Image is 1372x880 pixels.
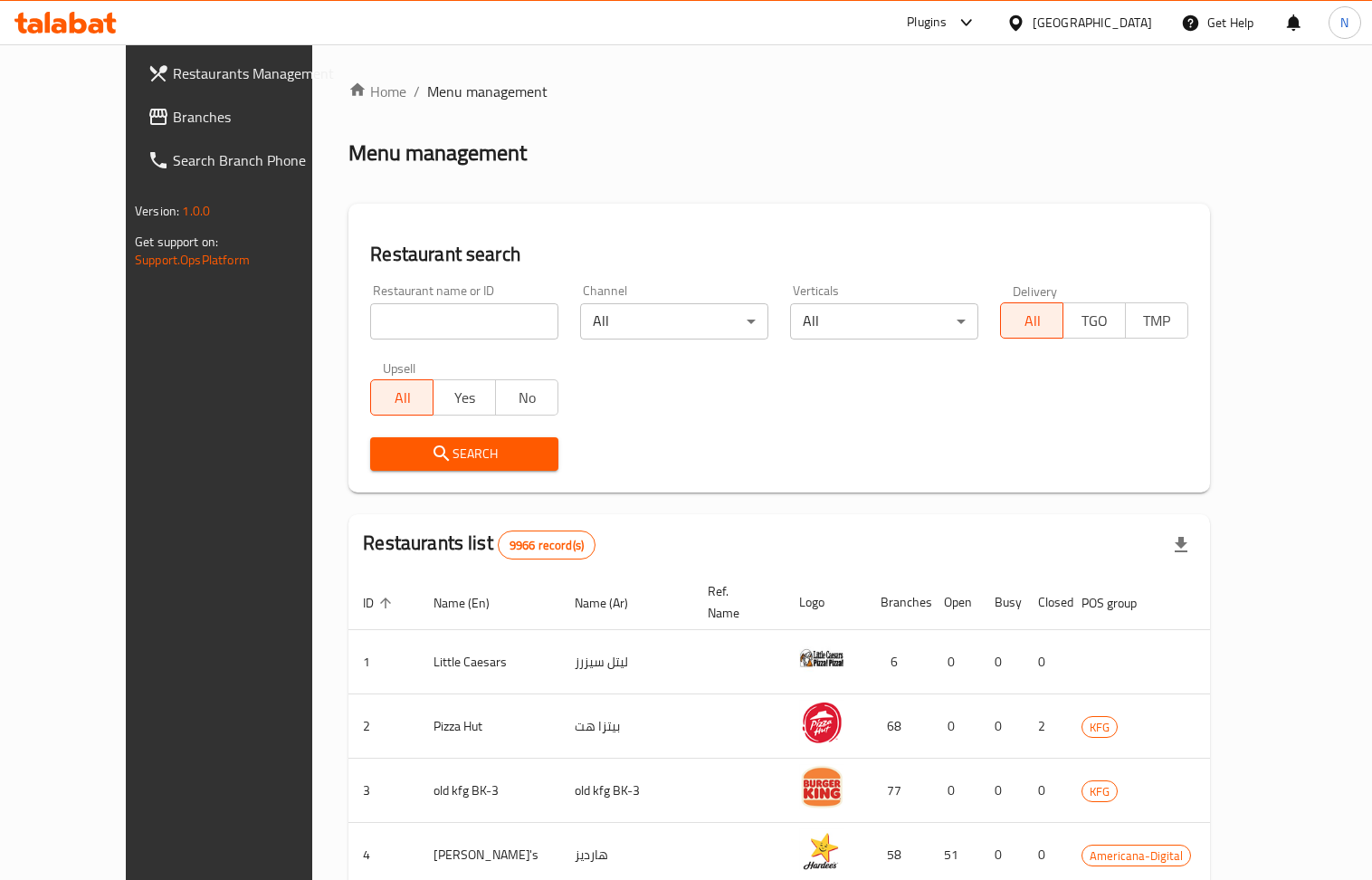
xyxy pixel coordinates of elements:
[434,592,513,614] span: Name (En)
[866,759,929,823] td: 77
[1024,759,1067,823] td: 0
[1024,575,1067,630] th: Closed
[182,199,210,223] span: 1.0.0
[580,303,768,340] div: All
[348,139,527,167] h2: Menu management
[1013,284,1058,297] label: Delivery
[1082,717,1117,738] span: KFG
[1024,694,1067,759] td: 2
[799,764,844,809] img: old kfg BK-3
[1133,308,1181,334] span: TMP
[348,759,419,823] td: 3
[980,694,1024,759] td: 0
[133,139,355,182] a: Search Branch Phone
[363,530,595,560] h2: Restaurants list
[419,694,560,759] td: Pizza Hut
[348,81,406,102] a: Home
[363,592,397,614] span: ID
[383,361,416,374] label: Upsell
[419,630,560,694] td: Little Caesars
[499,537,595,554] span: 9966 record(s)
[907,12,947,33] div: Plugins
[135,248,250,272] a: Support.OpsPlatform
[498,531,595,560] div: Total records count
[1000,302,1063,339] button: All
[980,630,1024,694] td: 0
[866,630,929,694] td: 6
[929,694,980,759] td: 0
[348,694,419,759] td: 2
[1024,630,1067,694] td: 0
[866,575,929,630] th: Branches
[560,630,693,694] td: ليتل سيزرز
[785,575,866,630] th: Logo
[1082,781,1117,802] span: KFG
[1033,13,1152,33] div: [GEOGRAPHIC_DATA]
[135,230,218,253] span: Get support on:
[1008,308,1056,334] span: All
[560,759,693,823] td: old kfg BK-3
[866,694,929,759] td: 68
[173,149,340,171] span: Search Branch Phone
[980,759,1024,823] td: 0
[433,379,496,416] button: Yes
[135,199,179,223] span: Version:
[495,379,558,416] button: No
[133,95,355,139] a: Branches
[370,303,558,340] input: Search for restaurant name or ID..
[1082,846,1190,866] span: Americana-Digital
[708,580,763,624] span: Ref. Name
[133,52,355,95] a: Restaurants Management
[173,62,340,84] span: Restaurants Management
[1125,302,1188,339] button: TMP
[427,81,548,102] span: Menu management
[378,385,426,411] span: All
[370,379,434,416] button: All
[929,575,980,630] th: Open
[370,241,1188,268] h2: Restaurant search
[1159,523,1203,567] div: Export file
[980,575,1024,630] th: Busy
[348,81,1210,102] nav: breadcrumb
[790,303,978,340] div: All
[799,700,844,745] img: Pizza Hut
[560,694,693,759] td: بيتزا هت
[1062,302,1126,339] button: TGO
[1071,308,1119,334] span: TGO
[414,81,420,102] li: /
[929,759,980,823] td: 0
[370,437,558,471] button: Search
[385,443,544,465] span: Search
[575,592,652,614] span: Name (Ar)
[1081,592,1160,614] span: POS group
[503,385,551,411] span: No
[441,385,489,411] span: Yes
[799,828,844,874] img: Hardee's
[799,636,844,681] img: Little Caesars
[348,630,419,694] td: 1
[929,630,980,694] td: 0
[173,106,340,128] span: Branches
[1340,13,1348,33] span: N
[419,759,560,823] td: old kfg BK-3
